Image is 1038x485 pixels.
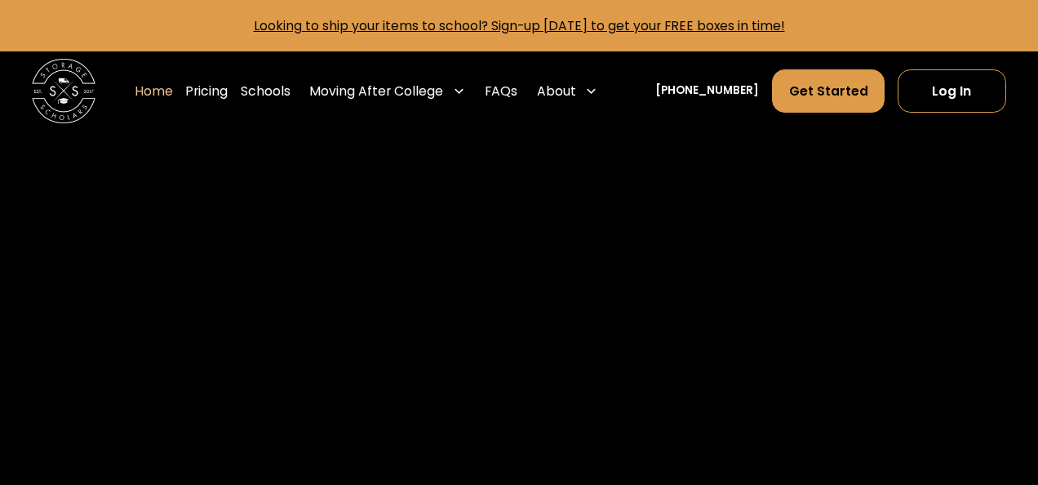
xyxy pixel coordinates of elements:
[485,69,517,113] a: FAQs
[135,69,173,113] a: Home
[898,69,1006,113] a: Log In
[309,82,443,100] div: Moving After College
[254,17,785,34] a: Looking to ship your items to school? Sign-up [DATE] to get your FREE boxes in time!
[772,69,885,113] a: Get Started
[655,82,759,100] a: [PHONE_NUMBER]
[32,59,95,122] img: Storage Scholars main logo
[241,69,291,113] a: Schools
[185,69,228,113] a: Pricing
[537,82,576,100] div: About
